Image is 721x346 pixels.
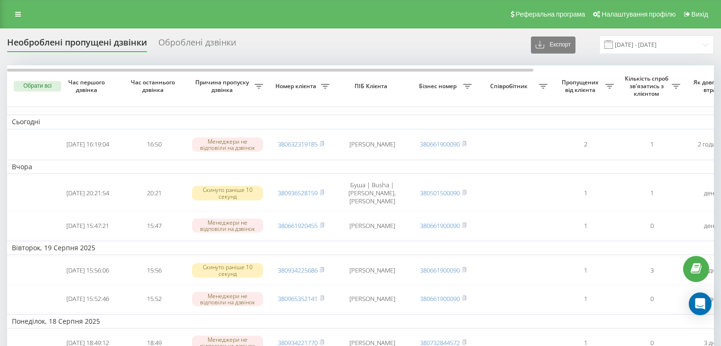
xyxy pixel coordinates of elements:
[55,176,121,210] td: [DATE] 20:21:54
[192,79,255,93] span: Причина пропуску дзвінка
[552,176,619,210] td: 1
[192,263,263,277] div: Скинуто раніше 10 секунд
[619,212,685,239] td: 0
[334,286,410,312] td: [PERSON_NAME]
[278,140,318,148] a: 380632319185
[7,37,147,52] div: Необроблені пропущені дзвінки
[692,10,708,18] span: Вихід
[14,81,61,91] button: Обрати всі
[334,257,410,283] td: [PERSON_NAME]
[516,10,585,18] span: Реферальна програма
[552,212,619,239] td: 1
[192,137,263,152] div: Менеджери не відповіли на дзвінок
[273,82,321,90] span: Номер клієнта
[531,36,575,54] button: Експорт
[192,292,263,306] div: Менеджери не відповіли на дзвінок
[55,286,121,312] td: [DATE] 15:52:46
[278,294,318,303] a: 380965352141
[619,131,685,158] td: 1
[55,131,121,158] td: [DATE] 16:19:04
[121,286,187,312] td: 15:52
[342,82,402,90] span: ПІБ Клієнта
[278,189,318,197] a: 380936528159
[420,189,460,197] a: 380501500090
[278,266,318,274] a: 380934225686
[55,212,121,239] td: [DATE] 15:47:21
[689,292,712,315] div: Open Intercom Messenger
[121,131,187,158] td: 16:50
[121,257,187,283] td: 15:56
[619,257,685,283] td: 3
[55,257,121,283] td: [DATE] 15:56:06
[623,75,672,97] span: Кількість спроб зв'язатись з клієнтом
[415,82,463,90] span: Бізнес номер
[420,221,460,230] a: 380661900090
[128,79,180,93] span: Час останнього дзвінка
[420,294,460,303] a: 380661900090
[192,219,263,233] div: Менеджери не відповіли на дзвінок
[62,79,113,93] span: Час першого дзвінка
[121,212,187,239] td: 15:47
[192,186,263,200] div: Скинуто раніше 10 секунд
[552,257,619,283] td: 1
[619,176,685,210] td: 1
[557,79,605,93] span: Пропущених від клієнта
[481,82,539,90] span: Співробітник
[619,286,685,312] td: 0
[420,266,460,274] a: 380661900090
[158,37,236,52] div: Оброблені дзвінки
[334,212,410,239] td: [PERSON_NAME]
[121,176,187,210] td: 20:21
[602,10,675,18] span: Налаштування профілю
[334,131,410,158] td: [PERSON_NAME]
[552,131,619,158] td: 2
[334,176,410,210] td: Буша | Busha | [PERSON_NAME], [PERSON_NAME]
[552,286,619,312] td: 1
[278,221,318,230] a: 380661920455
[420,140,460,148] a: 380661900090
